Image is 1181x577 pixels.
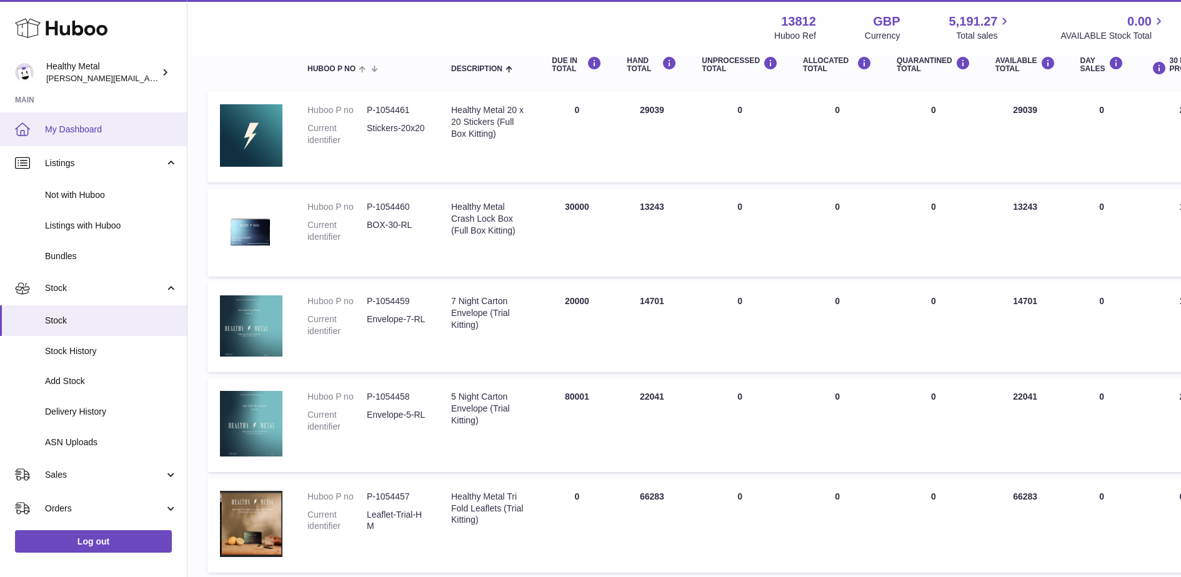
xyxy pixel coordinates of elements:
[689,92,790,182] td: 0
[307,295,367,307] dt: Huboo P no
[702,56,778,73] div: UNPROCESSED Total
[1060,30,1166,42] span: AVAILABLE Stock Total
[220,491,282,557] img: product image
[367,509,426,533] dd: Leaflet-Trial-HM
[774,30,816,42] div: Huboo Ref
[689,189,790,277] td: 0
[307,391,367,403] dt: Huboo P no
[307,219,367,243] dt: Current identifier
[1060,13,1166,42] a: 0.00 AVAILABLE Stock Total
[451,391,527,427] div: 5 Night Carton Envelope (Trial Kitting)
[15,530,172,553] a: Log out
[45,345,177,357] span: Stock History
[307,509,367,533] dt: Current identifier
[45,469,164,481] span: Sales
[983,378,1068,472] td: 22041
[367,295,426,307] dd: P-1054459
[367,391,426,403] dd: P-1054458
[220,201,282,261] img: product image
[307,104,367,116] dt: Huboo P no
[45,282,164,294] span: Stock
[367,219,426,243] dd: BOX-30-RL
[614,478,689,573] td: 66283
[220,295,282,357] img: product image
[1068,378,1136,472] td: 0
[46,61,159,84] div: Healthy Metal
[781,13,816,30] strong: 13812
[803,56,872,73] div: ALLOCATED Total
[931,296,936,306] span: 0
[1127,13,1152,30] span: 0.00
[45,124,177,136] span: My Dashboard
[45,157,164,169] span: Listings
[995,56,1055,73] div: AVAILABLE Total
[45,220,177,232] span: Listings with Huboo
[539,189,614,277] td: 30000
[367,104,426,116] dd: P-1054461
[451,491,527,526] div: Healthy Metal Tri Fold Leaflets (Trial Kitting)
[220,391,282,456] img: product image
[614,283,689,372] td: 14701
[627,49,677,74] div: ON HAND Total
[539,92,614,182] td: 0
[307,491,367,503] dt: Huboo P no
[539,283,614,372] td: 20000
[220,104,282,167] img: product image
[552,56,602,73] div: DUE IN TOTAL
[790,92,884,182] td: 0
[790,478,884,573] td: 0
[45,375,177,387] span: Add Stock
[949,13,1012,42] a: 5,191.27 Total sales
[367,313,426,337] dd: Envelope-7-RL
[46,73,251,83] span: [PERSON_NAME][EMAIL_ADDRESS][DOMAIN_NAME]
[451,65,502,73] span: Description
[45,250,177,262] span: Bundles
[689,478,790,573] td: 0
[931,105,936,115] span: 0
[45,436,177,448] span: ASN Uploads
[614,189,689,277] td: 13243
[307,409,367,433] dt: Current identifier
[1080,49,1124,74] div: 30 DAY SALES
[790,189,884,277] td: 0
[451,201,527,237] div: Healthy Metal Crash Lock Box (Full Box Kitting)
[897,56,970,73] div: QUARANTINED Total
[931,491,936,501] span: 0
[689,378,790,472] td: 0
[983,92,1068,182] td: 29039
[614,92,689,182] td: 29039
[451,104,527,140] div: Healthy Metal 20 x 20 Stickers (Full Box Kitting)
[367,122,426,146] dd: Stickers-20x20
[45,315,177,327] span: Stock
[367,201,426,213] dd: P-1054460
[949,13,998,30] span: 5,191.27
[307,122,367,146] dt: Current identifier
[307,65,356,73] span: Huboo P no
[45,406,177,418] span: Delivery History
[45,189,177,201] span: Not with Huboo
[873,13,900,30] strong: GBP
[307,313,367,337] dt: Current identifier
[1068,478,1136,573] td: 0
[983,283,1068,372] td: 14701
[983,478,1068,573] td: 66283
[451,295,527,331] div: 7 Night Carton Envelope (Trial Kitting)
[790,378,884,472] td: 0
[367,409,426,433] dd: Envelope-5-RL
[539,378,614,472] td: 80001
[865,30,900,42] div: Currency
[307,201,367,213] dt: Huboo P no
[1068,189,1136,277] td: 0
[1068,92,1136,182] td: 0
[790,283,884,372] td: 0
[689,283,790,372] td: 0
[539,478,614,573] td: 0
[367,491,426,503] dd: P-1054457
[931,392,936,402] span: 0
[931,202,936,212] span: 0
[614,378,689,472] td: 22041
[1068,283,1136,372] td: 0
[15,63,34,82] img: jose@healthy-metal.com
[983,189,1068,277] td: 13243
[956,30,1012,42] span: Total sales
